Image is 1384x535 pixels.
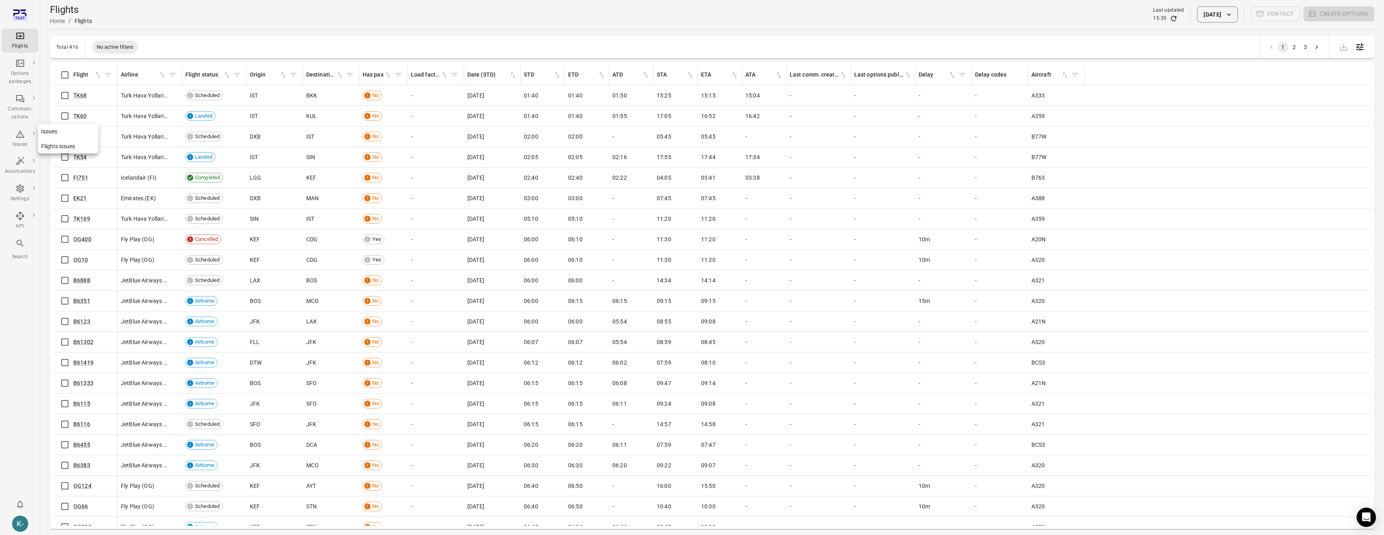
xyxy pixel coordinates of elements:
[745,91,760,100] span: 15:04
[250,71,287,79] div: Sort by origin in ascending order
[854,133,912,141] div: -
[192,153,215,161] span: Landed
[121,112,168,120] span: Turk Hava Yollari (Turkish Airlines Co.) (TK)
[657,91,671,100] span: 15:25
[306,256,317,264] span: CDG
[250,112,258,120] span: IST
[657,112,671,120] span: 17:05
[657,215,671,223] span: 11:20
[73,442,90,448] a: B6455
[524,153,538,161] span: 02:05
[73,154,87,160] a: TK54
[854,194,912,202] div: -
[411,174,461,182] div: -
[92,43,139,51] span: No active filters
[121,174,156,182] span: Icelandair (FI)
[568,276,583,284] span: 06:00
[657,71,694,79] div: Sort by STA in ascending order
[790,256,848,264] div: -
[392,69,404,81] button: Filter by has pax
[411,297,461,305] div: -
[185,71,231,79] div: Sort by flight status in ascending order
[524,256,538,264] span: 06:00
[701,235,716,243] span: 11:20
[306,235,317,243] span: CDG
[73,524,91,530] a: OG800
[790,91,848,100] div: -
[524,297,538,305] span: 06:00
[701,91,716,100] span: 15:15
[73,216,90,222] a: TK169
[250,235,260,243] span: KEF
[306,71,344,79] div: Sort by destination in ascending order
[411,215,461,223] div: -
[1153,6,1184,15] div: Last updated
[448,69,461,81] button: Filter by load factor
[5,105,35,121] div: Communi-cations
[790,71,839,79] div: Last comm. created
[185,71,223,79] div: Flight status
[467,91,484,100] span: [DATE]
[250,256,260,264] span: KEF
[1153,15,1166,23] div: 15:35
[1266,42,1322,52] nav: pagination navigation
[790,174,848,182] div: -
[192,91,222,100] span: Scheduled
[50,3,92,16] h1: Flights
[919,256,930,264] span: 10m
[657,153,671,161] span: 17:55
[411,235,461,243] div: -
[524,71,553,79] div: STD
[250,297,261,305] span: BOS
[411,194,461,202] div: -
[701,194,716,202] span: 07:45
[745,71,783,79] div: Sort by ATA in ascending order
[975,91,1025,100] div: -
[411,276,461,284] div: -
[73,174,88,181] a: FI751
[975,276,1025,284] div: -
[306,276,317,284] span: BOS
[369,194,382,202] span: No
[1031,174,1045,182] span: B763
[250,194,261,202] span: DXB
[524,194,538,202] span: 03:00
[250,133,261,141] span: DXB
[75,17,92,25] div: Flights
[306,194,319,202] span: MAN
[250,91,258,100] span: IST
[745,276,783,284] div: -
[287,69,299,81] span: Filter by origin
[121,194,156,202] span: Emirates (EK)
[612,112,627,120] span: 01:55
[975,153,1025,161] div: -
[369,133,382,141] span: No
[975,112,1025,120] div: -
[73,421,90,427] a: B6116
[524,71,561,79] div: Sort by STD in ascending order
[568,133,583,141] span: 02:00
[411,256,461,264] div: -
[5,70,35,86] div: Options packages
[369,215,382,223] span: No
[1357,508,1376,527] div: Open Intercom Messenger
[38,124,98,139] a: Issues
[956,69,968,81] button: Filter by delay
[467,256,484,264] span: [DATE]
[701,215,716,223] span: 11:20
[192,256,222,264] span: Scheduled
[369,235,384,243] span: Yes
[250,174,261,182] span: LGG
[701,153,716,161] span: 17:44
[306,153,315,161] span: SIN
[369,91,382,100] span: No
[790,194,848,202] div: -
[467,71,517,79] div: Sort by date (STD) in ascending order
[975,133,1025,141] div: -
[363,71,384,79] div: Has pax
[919,71,956,79] div: Sort by delay in ascending order
[5,141,35,149] div: Issues
[1031,153,1047,161] span: B77W
[306,174,316,182] span: KEF
[1289,42,1299,52] button: Go to page 2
